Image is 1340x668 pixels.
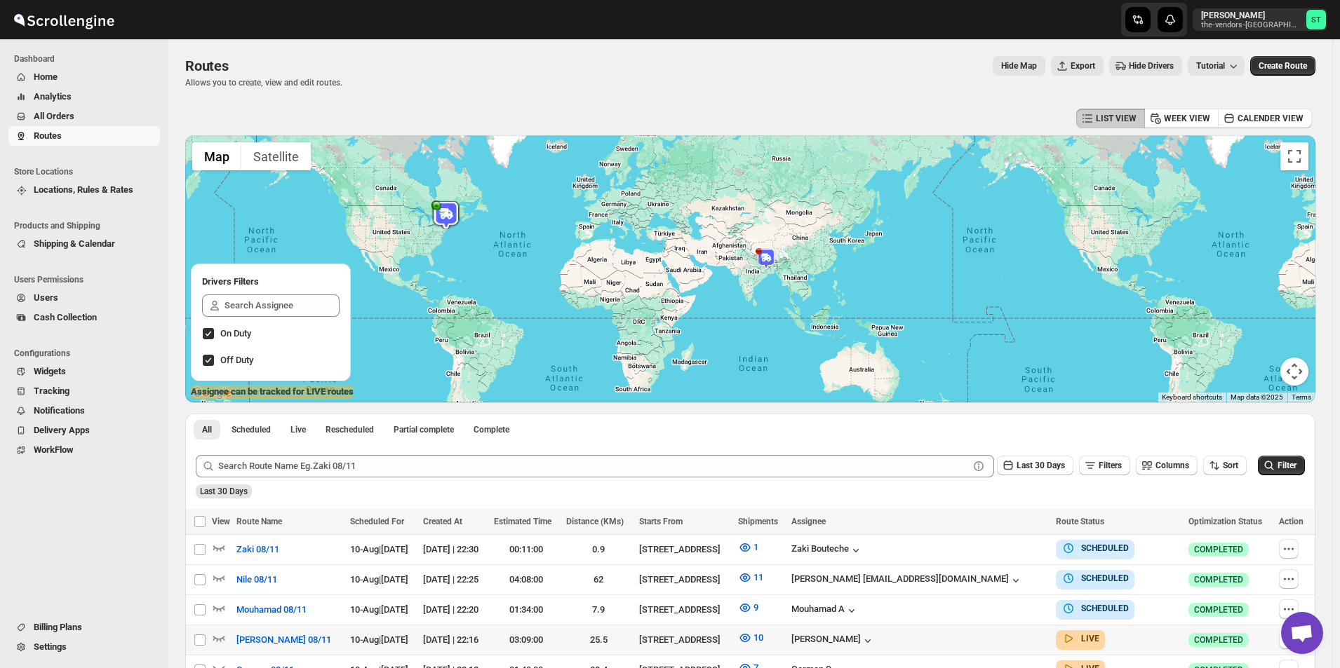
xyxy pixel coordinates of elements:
button: 1 [730,536,767,559]
div: [STREET_ADDRESS] [639,543,730,557]
button: SCHEDULED [1061,541,1129,555]
button: Widgets [8,362,160,381]
a: Terms [1292,393,1311,401]
span: 1 [753,542,758,552]
div: 0.9 [566,543,631,557]
button: WorkFlow [8,440,160,460]
span: Scheduled [232,424,271,435]
button: 10 [730,627,772,649]
span: COMPLETED [1194,604,1243,615]
button: LIVE [1061,632,1099,646]
button: All routes [194,420,220,439]
span: Last 30 Days [200,486,248,496]
button: Nile 08/11 [228,568,286,591]
button: Show street map [192,142,241,170]
span: Mouhamad 08/11 [236,603,307,617]
img: Google [189,384,235,402]
span: Live [290,424,306,435]
span: Hide Map [1001,60,1037,71]
span: Route Status [1056,517,1104,526]
b: SCHEDULED [1081,604,1129,613]
span: Home [34,71,58,82]
span: Users Permissions [14,274,161,285]
span: Action [1279,517,1304,526]
span: Nile 08/11 [236,573,277,587]
span: 10-Aug | [DATE] [350,604,408,615]
div: [DATE] | 22:30 [423,543,485,557]
button: Mouhamad A [791,604,859,618]
div: 7.9 [566,603,631,617]
span: Routes [185,57,229,74]
img: ScrollEngine [11,2,116,37]
span: CALENDER VIEW [1238,113,1304,124]
button: Map camera controls [1280,357,1308,386]
span: Sort [1223,461,1238,470]
button: Zaki Bouteche [791,543,863,557]
span: [PERSON_NAME] 08/11 [236,633,331,647]
button: LIST VIEW [1076,109,1145,128]
div: [DATE] | 22:16 [423,633,485,647]
span: WEEK VIEW [1164,113,1210,124]
span: Route Name [236,517,282,526]
b: SCHEDULED [1081,543,1129,553]
span: Partial complete [394,424,454,435]
span: Rescheduled [326,424,374,435]
span: Analytics [34,91,72,102]
div: 01:34:00 [494,603,558,617]
span: 9 [753,602,758,613]
button: Create Route [1250,56,1315,76]
span: Filter [1278,461,1297,470]
button: Hide Drivers [1109,56,1182,76]
div: 00:11:00 [494,543,558,557]
span: WorkFlow [34,444,74,455]
button: Export [1051,56,1104,76]
span: Delivery Apps [34,425,90,435]
span: Distance (KMs) [566,517,624,526]
span: Cash Collection [34,312,97,322]
button: Users [8,288,160,308]
span: 10 [753,632,763,643]
div: [STREET_ADDRESS] [639,633,730,647]
span: Notifications [34,405,85,416]
span: Configurations [14,348,161,359]
span: Filters [1099,461,1122,470]
span: All [202,424,212,435]
button: Billing Plans [8,618,160,637]
span: Tracking [34,386,69,396]
span: Complete [474,424,509,435]
button: Routes [8,126,160,146]
button: Map action label [993,56,1045,76]
span: Created At [423,517,462,526]
button: Shipping & Calendar [8,234,160,254]
h2: Drivers Filters [202,275,340,289]
input: Search Route Name Eg.Zaki 08/11 [218,455,969,477]
button: Tracking [8,381,160,401]
span: COMPLETED [1194,634,1243,646]
span: Hide Drivers [1129,60,1174,71]
span: All Orders [34,111,74,121]
span: Columns [1155,461,1189,470]
button: Filter [1258,456,1305,475]
button: WEEK VIEW [1144,109,1219,128]
span: View [212,517,230,526]
span: Export [1071,60,1095,71]
span: Optimization Status [1188,517,1262,526]
span: Assignee [791,517,826,526]
span: COMPLETED [1194,544,1243,555]
button: Delivery Apps [8,421,160,440]
span: Estimated Time [494,517,551,526]
span: Create Route [1259,60,1307,71]
span: LIST VIEW [1096,113,1137,124]
div: 25.5 [566,633,631,647]
p: [PERSON_NAME] [1201,10,1301,21]
span: Locations, Rules & Rates [34,184,133,195]
button: 11 [730,566,772,589]
div: [DATE] | 22:25 [423,573,485,587]
span: 10-Aug | [DATE] [350,634,408,645]
label: Assignee can be tracked for LIVE routes [191,385,354,399]
div: 03:09:00 [494,633,558,647]
button: Settings [8,637,160,657]
span: Shipping & Calendar [34,238,115,249]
